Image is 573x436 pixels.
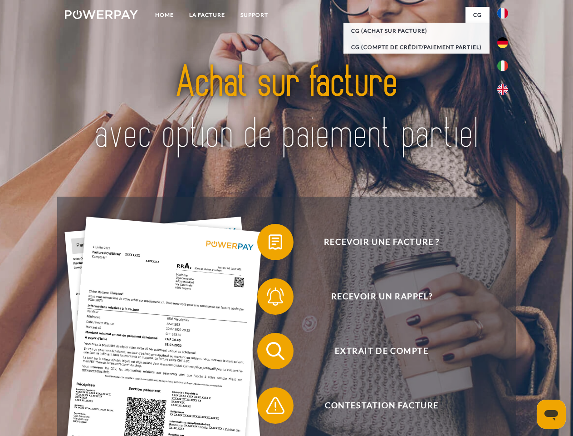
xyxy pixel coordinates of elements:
[87,44,486,174] img: title-powerpay_fr.svg
[537,400,566,429] iframe: Bouton de lancement de la fenêtre de messagerie
[343,23,490,39] a: CG (achat sur facture)
[264,231,287,253] img: qb_bill.svg
[270,278,493,315] span: Recevoir un rappel?
[497,60,508,71] img: it
[270,333,493,369] span: Extrait de compte
[257,387,493,424] button: Contestation Facture
[465,7,490,23] a: CG
[233,7,276,23] a: Support
[497,84,508,95] img: en
[257,278,493,315] button: Recevoir un rappel?
[257,224,493,260] button: Recevoir une facture ?
[181,7,233,23] a: LA FACTURE
[343,39,490,55] a: CG (Compte de crédit/paiement partiel)
[65,10,138,19] img: logo-powerpay-white.svg
[264,285,287,308] img: qb_bell.svg
[147,7,181,23] a: Home
[497,8,508,19] img: fr
[270,224,493,260] span: Recevoir une facture ?
[264,394,287,417] img: qb_warning.svg
[257,333,493,369] button: Extrait de compte
[264,340,287,362] img: qb_search.svg
[270,387,493,424] span: Contestation Facture
[497,37,508,48] img: de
